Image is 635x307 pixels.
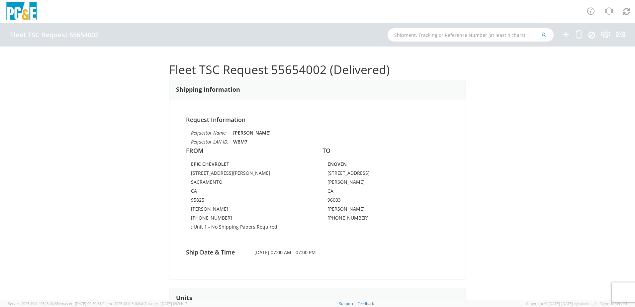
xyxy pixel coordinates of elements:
img: pge-logo-06675f144f4cfa6a6814.png [5,2,38,22]
h4: FROM [186,148,313,154]
i: Requestor Name: [191,130,227,136]
td: [PHONE_NUMBER] [327,215,421,224]
td: [STREET_ADDRESS][PERSON_NAME] [191,170,308,179]
td: 95825 [191,197,308,206]
span: Copyright © [DATE]-[DATE] Agistix Inc., All Rights Reserved [526,301,627,306]
td: [PERSON_NAME] [327,179,421,188]
td: [PHONE_NUMBER] [191,215,308,224]
span: [DATE] 07:00 AM - 07:00 PM [249,249,386,256]
h1: Fleet TSC Request 55654002 (Delivered) [169,63,466,76]
h3: Shipping Information [176,86,240,93]
td: [PERSON_NAME] [191,206,308,215]
span: Client: 2025.18.0-5db8ab7 [102,301,187,306]
strong: EPIC CHEVROLET [191,161,229,167]
span: master, [DATE] 09:34:17 [146,301,187,306]
td: [PERSON_NAME] [327,206,421,215]
td: CA [327,188,421,197]
td: [STREET_ADDRESS] [327,170,421,179]
td: CA [191,188,308,197]
input: Shipment, Tracking or Reference Number (at least 4 chars) [388,28,554,42]
td: ; Unit 1 - No Shipping Papers Required [191,224,308,233]
a: Support [339,301,353,306]
strong: WBM7 [233,139,247,145]
h4: Fleet TSC Request 55654002 [10,31,99,39]
strong: [PERSON_NAME] [233,130,271,136]
td: SACRAMENTO [191,179,308,188]
strong: ENOVEN [327,161,347,167]
i: Requestor LAN ID: [191,139,228,145]
h3: Units [176,295,192,301]
span: Server: 2025.19.0-49328d0a35e [8,301,101,306]
h4: Request Information [186,117,449,123]
a: Feedback [358,301,374,306]
td: 96003 [327,197,421,206]
h4: Ship Date & Time [181,249,249,256]
h4: TO [322,148,449,154]
span: master, [DATE] 09:50:51 [61,301,101,306]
